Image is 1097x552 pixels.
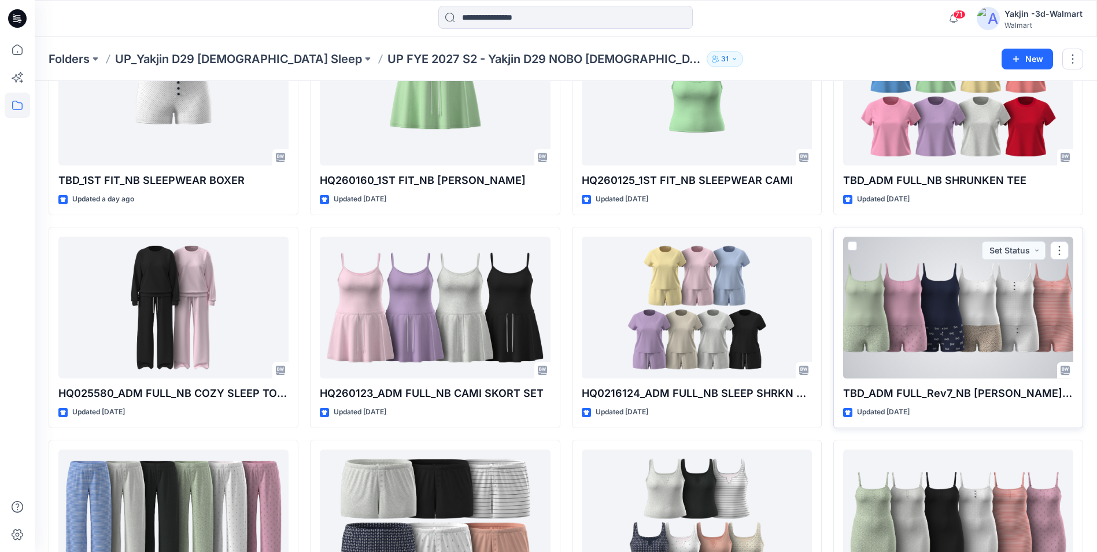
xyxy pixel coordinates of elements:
[387,51,702,67] p: UP FYE 2027 S2 - Yakjin D29 NOBO [DEMOGRAPHIC_DATA] Sleepwear
[582,385,812,402] p: HQ0216124_ADM FULL_NB SLEEP SHRKN SHORT SET
[72,193,134,205] p: Updated a day ago
[334,406,386,418] p: Updated [DATE]
[582,172,812,189] p: HQ260125_1ST FIT_NB SLEEPWEAR CAMI
[721,53,729,65] p: 31
[857,193,910,205] p: Updated [DATE]
[320,172,550,189] p: HQ260160_1ST FIT_NB [PERSON_NAME]
[953,10,966,19] span: 71
[320,24,550,165] a: HQ260160_1ST FIT_NB TERRY SKORT
[596,193,648,205] p: Updated [DATE]
[843,385,1073,402] p: TBD_ADM FULL_Rev7_NB [PERSON_NAME] SET
[977,7,1000,30] img: avatar
[72,406,125,418] p: Updated [DATE]
[58,172,289,189] p: TBD_1ST FIT_NB SLEEPWEAR BOXER
[843,172,1073,189] p: TBD_ADM FULL_NB SHRUNKEN TEE
[843,24,1073,165] a: TBD_ADM FULL_NB SHRUNKEN TEE
[320,237,550,378] a: HQ260123_ADM FULL_NB CAMI SKORT SET
[115,51,362,67] a: UP_Yakjin D29 [DEMOGRAPHIC_DATA] Sleep
[320,385,550,402] p: HQ260123_ADM FULL_NB CAMI SKORT SET
[596,406,648,418] p: Updated [DATE]
[707,51,743,67] button: 31
[582,24,812,165] a: HQ260125_1ST FIT_NB SLEEPWEAR CAMI
[582,237,812,378] a: HQ0216124_ADM FULL_NB SLEEP SHRKN SHORT SET
[49,51,90,67] a: Folders
[58,24,289,165] a: TBD_1ST FIT_NB SLEEPWEAR BOXER
[1004,7,1083,21] div: Yakjin -3d-Walmart
[857,406,910,418] p: Updated [DATE]
[1002,49,1053,69] button: New
[843,237,1073,378] a: TBD_ADM FULL_Rev7_NB CAMI BOXER SET
[58,237,289,378] a: HQ025580_ADM FULL_NB COZY SLEEP TOP PANT
[58,385,289,402] p: HQ025580_ADM FULL_NB COZY SLEEP TOP PANT
[1004,21,1083,30] div: Walmart
[334,193,386,205] p: Updated [DATE]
